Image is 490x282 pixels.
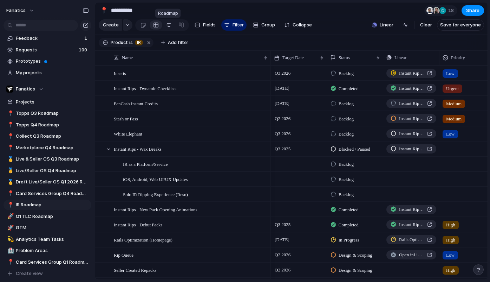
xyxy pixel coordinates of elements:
button: 📍 [6,190,13,197]
button: 🥇 [6,178,13,186]
span: Instant Rips - Debut Packs [399,221,424,228]
div: 📍 [7,258,12,266]
a: 🚀Q1 TLC Roadmap [4,211,91,222]
div: 📍 [7,201,12,209]
span: Target Date [282,54,304,61]
a: Open inLinear [386,250,436,259]
a: 🚀GTM [4,223,91,233]
span: Rails Optimization (Homepage) [114,236,172,244]
span: Completed [339,206,359,213]
a: Instant Rips - Insert Cards [386,69,436,78]
a: 📍Collect Q3 Roadmap [4,131,91,142]
button: 🥇 [6,167,13,174]
div: 🏥Problem Areas [4,245,91,256]
div: 🚀 [7,212,12,220]
span: Instant Rips - Insert Cards [399,70,424,77]
span: Rip Queue [114,251,133,259]
div: 📍 [7,189,12,198]
a: Rails Optimization (Homepage) [386,235,436,244]
button: 📍 [98,5,110,16]
span: Status [339,54,350,61]
button: Fields [192,19,218,31]
div: 💫Analytics Team Tasks [4,234,91,245]
span: Marketplace Q4 Roadmap [16,144,89,151]
span: Problem Areas [16,247,89,254]
span: Topps Q4 Roadmap [16,121,89,129]
button: Clear [417,19,435,31]
span: Fields [203,21,216,29]
span: Fanatics [16,86,35,93]
span: [DATE] [273,236,291,244]
button: 🥇 [6,156,13,163]
span: Prototypes [16,58,89,65]
button: 📍 [6,121,13,129]
span: Save for everyone [440,21,481,29]
span: Low [446,131,455,138]
span: Live & Seller OS Q3 Roadmap [16,156,89,163]
span: High [446,221,455,228]
span: Instant Rips - Stash or Pass [399,115,424,122]
button: 🚀 [6,213,13,220]
div: 📍 [7,121,12,129]
a: Instant Rips - Wax Breaks [386,144,436,153]
div: 📍Marketplace Q4 Roadmap [4,143,91,153]
a: Instant Rips - Debut Packs [386,220,436,229]
div: 🥇Draft Live/Seller OS Q1 2026 Roadmap [4,177,91,187]
span: Product [111,39,128,46]
a: 📍IR Roadmap [4,200,91,210]
span: Backlog [339,115,354,123]
span: Instant Rips - Dynamic Checklists [399,85,424,92]
span: Linear [394,54,406,61]
button: 📍 [6,133,13,140]
div: 🏥 [7,247,12,255]
span: Projects [16,99,89,106]
span: Low [446,252,455,259]
span: Backlog [339,100,354,107]
span: Create [103,21,119,29]
div: 🥇 [7,167,12,175]
div: 📍 [7,132,12,140]
span: Card Services Group Q4 Roadmap [16,190,89,197]
span: Clear [420,21,432,29]
span: Inserts [114,69,126,77]
span: Requests [16,46,77,54]
span: White Elephant [114,130,142,138]
button: is [128,39,134,46]
span: Q3 2025 [273,145,292,153]
div: 📍Topps Q4 Roadmap [4,120,91,130]
span: 1 [84,35,89,42]
span: 100 [79,46,89,54]
a: Feedback1 [4,33,91,44]
span: Analytics Team Tasks [16,236,89,243]
span: Instant Rips - Wax Breaks [114,145,162,153]
div: Roadmap [155,9,181,18]
div: 💫 [7,235,12,243]
div: 📍Card Services Group Q1 Roadmap [4,257,91,268]
button: 🏥 [6,247,13,254]
button: Share [462,5,484,16]
a: Prototypes [4,56,91,67]
button: 📍 [6,144,13,151]
span: Q2 2026 [273,251,292,259]
button: Group [249,19,279,31]
span: Backlog [339,191,354,198]
span: Priority [451,54,465,61]
div: 📍 [7,109,12,118]
span: In Progress [339,237,359,244]
a: Instant Rips - Continuous Improvement [386,99,436,108]
button: Fanatics [4,84,91,94]
span: Completed [339,85,359,92]
span: Group [261,21,275,29]
span: Instant Rips - Wax Breaks [399,145,424,152]
a: Instant Rips - New Pack Opening Animations [386,205,436,214]
button: Add filter [157,38,192,48]
span: Seller Created Repacks [114,266,156,274]
a: 🥇Live/Seller OS Q4 Roadmap [4,165,91,176]
span: Filter [233,21,244,29]
span: Feedback [16,35,82,42]
button: 📍 [6,201,13,208]
span: Linear [380,21,393,29]
button: IR [133,39,144,46]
